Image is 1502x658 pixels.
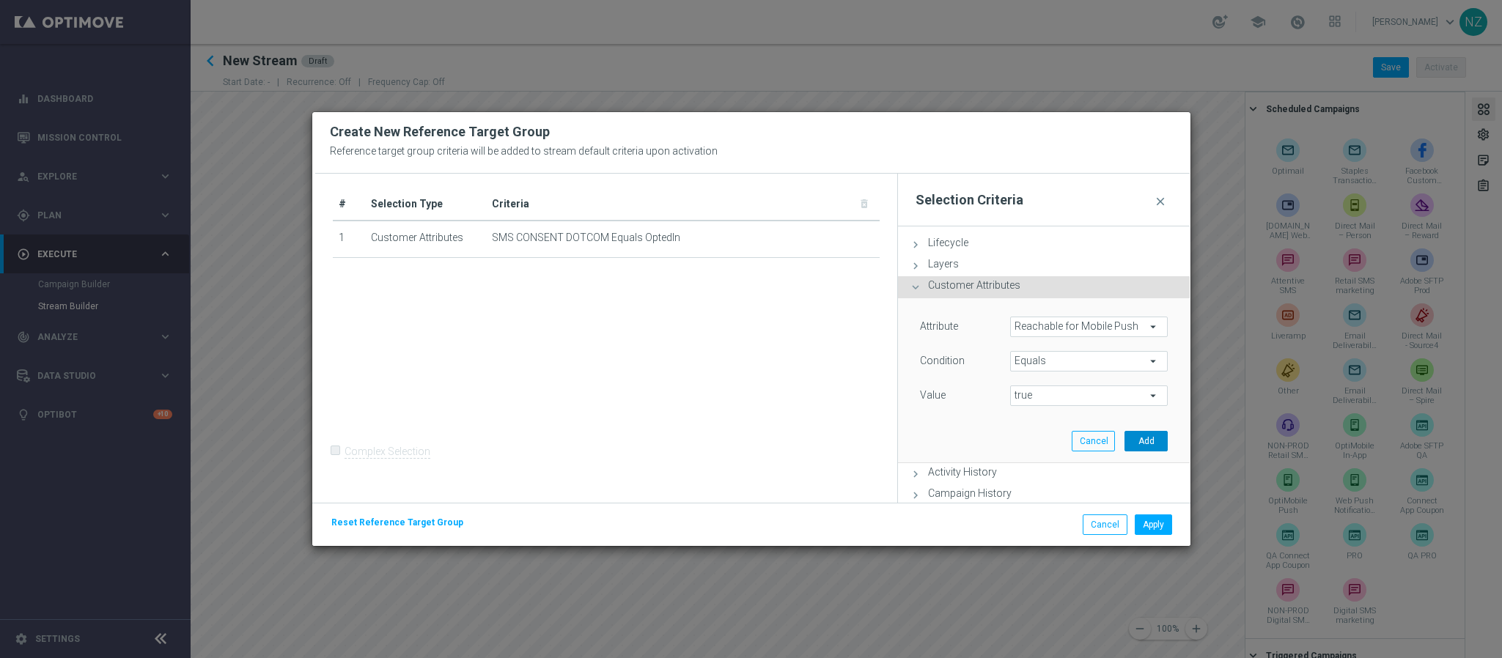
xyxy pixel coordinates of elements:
[920,355,965,366] lable: Condition
[1072,431,1115,451] button: Cancel
[928,466,997,478] span: Activity History
[928,279,1020,291] span: Customer Attributes
[330,514,465,531] button: Reset Reference Target Group
[345,445,430,459] label: Complex Selection
[365,188,485,221] th: Selection Type
[330,145,718,157] h2: Reference target group criteria will be added to stream default criteria upon activation
[920,320,958,332] lable: Attribute
[331,517,463,528] span: Reset Reference Target Group
[1124,431,1168,451] button: Add
[333,188,366,221] th: #
[492,232,680,244] span: SMS CONSENT DOTCOM Equals OptedIn
[1152,191,1168,213] i: close
[920,388,946,402] label: Value
[1135,514,1172,535] button: Apply
[330,123,1173,141] h2: Create New Reference Target Group
[916,191,1023,208] h3: Selection Criteria
[365,221,485,257] td: Customer Attributes
[1083,514,1127,535] button: Cancel
[928,258,959,270] span: Layers
[928,237,968,248] span: Lifecycle
[333,221,366,257] td: 1
[928,487,1012,499] span: Campaign History
[492,198,529,210] span: Criteria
